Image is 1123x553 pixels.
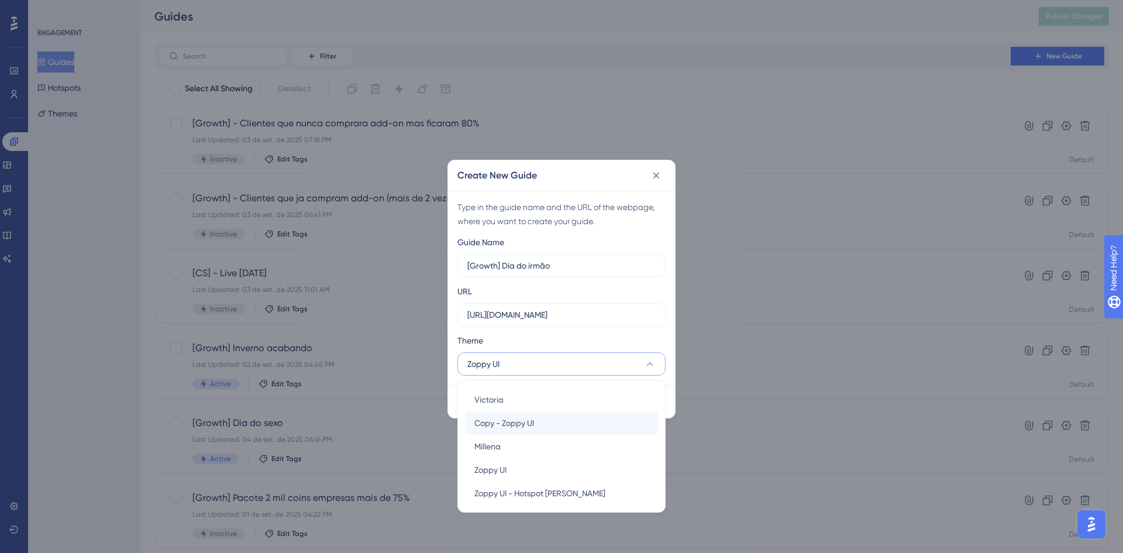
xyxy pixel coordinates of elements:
[457,200,666,228] div: Type in the guide name and the URL of the webpage, where you want to create your guide.
[457,334,483,348] span: Theme
[474,463,507,477] span: Zoppy UI
[457,235,504,249] div: Guide Name
[474,416,534,430] span: Copy - Zoppy UI
[474,486,605,500] span: Zoppy UI - Hotspot [PERSON_NAME]
[457,284,472,298] div: URL
[474,439,501,454] span: Millena
[467,357,500,371] span: Zoppy UI
[27,3,73,17] span: Need Help?
[467,259,656,272] input: How to Create
[474,393,504,407] span: Victoria
[1074,507,1109,542] iframe: UserGuiding AI Assistant Launcher
[467,308,656,321] input: https://www.example.com
[457,169,537,183] h2: Create New Guide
